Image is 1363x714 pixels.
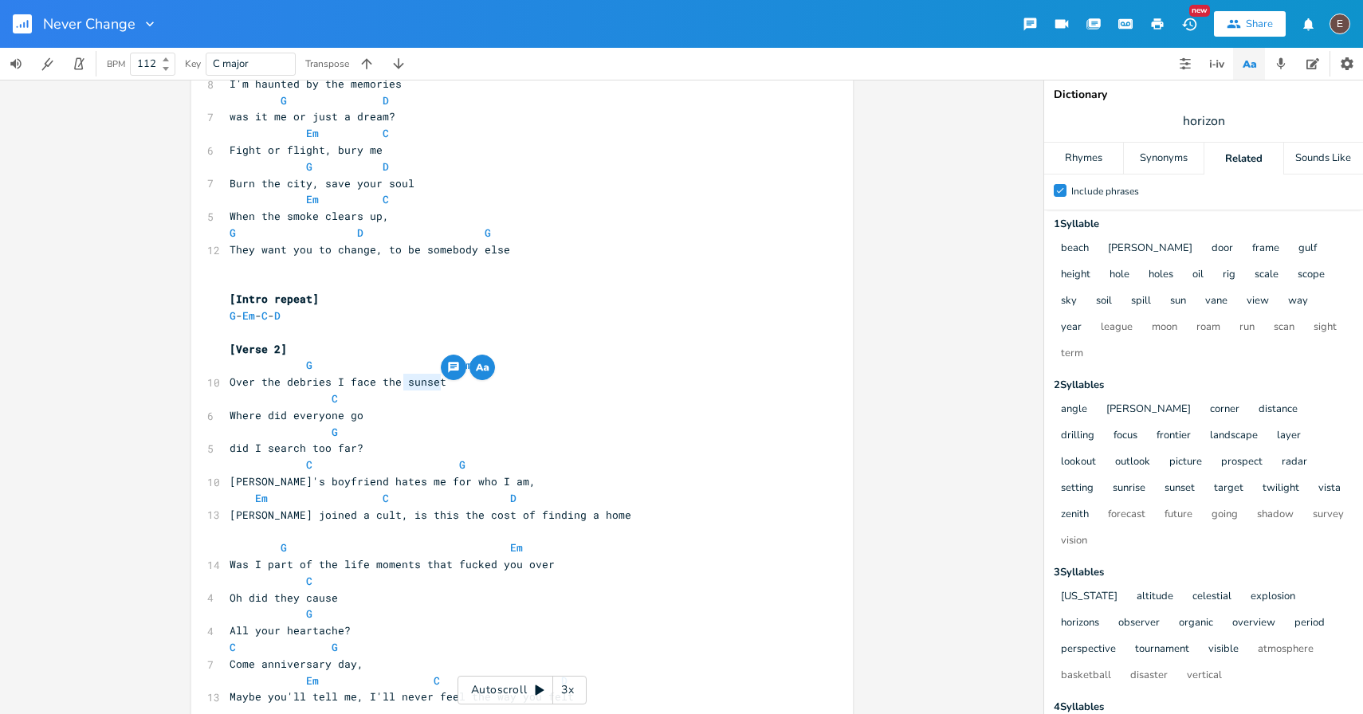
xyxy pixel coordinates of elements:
button: distance [1259,403,1298,417]
button: going [1212,508,1238,522]
span: Come anniversary day, [230,657,363,671]
span: Where did everyone go [230,408,363,422]
span: [PERSON_NAME]'s boyfriend hates me for who I am, [230,474,536,488]
button: sun [1170,295,1186,308]
span: Em [255,491,268,505]
span: C [383,491,389,505]
button: E [1330,6,1350,42]
button: shadow [1257,508,1294,522]
div: 3x [553,676,582,704]
button: corner [1210,403,1239,417]
span: G [306,606,312,621]
button: layer [1277,430,1301,443]
button: league [1101,321,1133,335]
span: D [561,673,568,688]
button: future [1165,508,1192,522]
button: target [1214,482,1243,496]
button: perspective [1061,643,1116,657]
div: Dictionary [1054,89,1353,100]
span: horizon [1183,112,1225,131]
span: G [332,640,338,654]
div: edward [1330,14,1350,34]
span: I'm haunted by the memories [230,76,402,91]
button: celestial [1192,590,1231,604]
button: basketball [1061,669,1111,683]
span: D [510,491,517,505]
button: survey [1313,508,1344,522]
div: Related [1204,143,1283,175]
span: C [230,640,236,654]
button: zenith [1061,508,1089,522]
span: Over the debries I face the sunset [230,375,446,389]
div: Include phrases [1071,186,1139,196]
button: forecast [1108,508,1145,522]
div: Share [1246,17,1273,31]
span: [Intro repeat] [230,292,319,306]
span: All your heartache? [230,623,351,637]
div: Key [185,59,201,69]
span: C [434,673,440,688]
button: scale [1255,269,1279,282]
button: outlook [1115,456,1150,469]
div: Autoscroll [458,676,587,704]
button: horizons [1061,617,1099,630]
span: C [383,192,389,206]
button: [PERSON_NAME] [1106,403,1191,417]
span: G [306,159,312,174]
div: BPM [107,60,125,69]
button: height [1061,269,1090,282]
span: Em [242,308,255,323]
span: Fight or flight, bury me [230,143,383,157]
span: Em [306,673,319,688]
span: Em [306,126,319,140]
span: D [357,226,363,240]
span: G [485,226,491,240]
span: Oh did they cause [230,590,338,605]
span: D [383,159,389,174]
button: vertical [1187,669,1222,683]
button: landscape [1210,430,1258,443]
span: Burn the city, save your soul [230,176,414,190]
span: C [332,391,338,406]
div: Rhymes [1044,143,1123,175]
span: G [281,93,287,108]
button: [US_STATE] [1061,590,1118,604]
div: 3 Syllable s [1054,567,1353,578]
button: explosion [1251,590,1295,604]
button: roam [1196,321,1220,335]
span: Em [510,540,523,555]
span: When the smoke clears up, [230,209,389,223]
span: G [230,226,236,240]
button: organic [1179,617,1213,630]
button: vane [1205,295,1227,308]
button: focus [1114,430,1137,443]
button: prospect [1221,456,1263,469]
button: vision [1061,535,1087,548]
button: oil [1192,269,1204,282]
button: moon [1152,321,1177,335]
span: G [281,540,287,555]
span: D [383,93,389,108]
button: hole [1110,269,1129,282]
button: holes [1149,269,1173,282]
button: view [1247,295,1269,308]
button: lookout [1061,456,1096,469]
button: spill [1131,295,1151,308]
button: way [1288,295,1308,308]
button: drilling [1061,430,1094,443]
div: 4 Syllable s [1054,702,1353,712]
button: soil [1096,295,1112,308]
span: C [383,126,389,140]
button: term [1061,347,1083,361]
button: sunset [1165,482,1195,496]
div: 2 Syllable s [1054,380,1353,390]
span: C [306,457,312,472]
button: atmosphere [1258,643,1314,657]
button: gulf [1298,242,1317,256]
button: Share [1214,11,1286,37]
button: picture [1169,456,1202,469]
span: D [274,308,281,323]
button: frontier [1157,430,1191,443]
span: [Verse 2] [230,342,287,356]
button: rig [1223,269,1235,282]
